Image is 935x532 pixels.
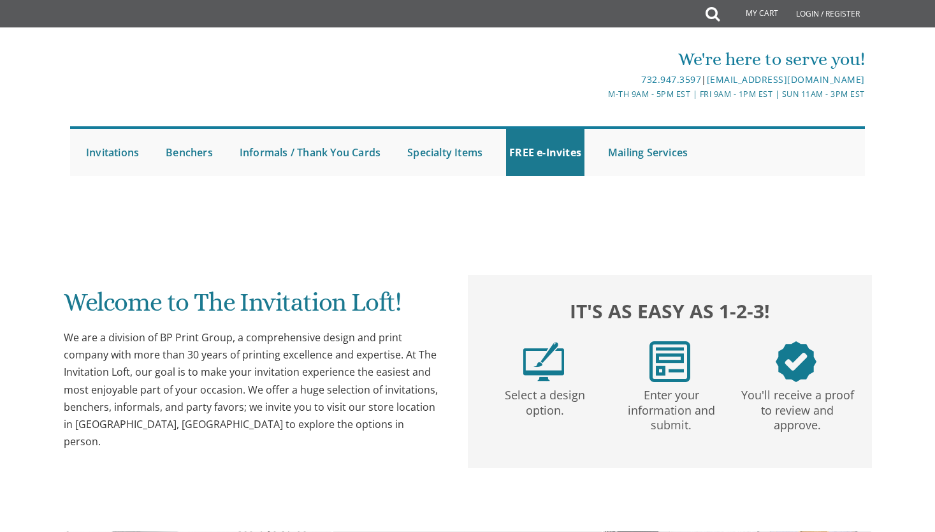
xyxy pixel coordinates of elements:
div: | [336,72,865,87]
h1: Welcome to The Invitation Loft! [64,288,442,326]
a: 732.947.3597 [641,73,701,85]
a: FREE e-Invites [506,129,584,176]
a: Mailing Services [605,129,691,176]
img: step3.png [776,341,816,382]
a: Benchers [163,129,216,176]
div: We're here to serve you! [336,47,865,72]
h2: It's as easy as 1-2-3! [481,297,859,325]
a: [EMAIL_ADDRESS][DOMAIN_NAME] [707,73,865,85]
a: Specialty Items [404,129,486,176]
a: Informals / Thank You Cards [236,129,384,176]
div: We are a division of BP Print Group, a comprehensive design and print company with more than 30 y... [64,329,442,450]
p: You'll receive a proof to review and approve. [737,382,858,433]
a: Invitations [83,129,142,176]
p: Select a design option. [484,382,605,418]
div: M-Th 9am - 5pm EST | Fri 9am - 1pm EST | Sun 11am - 3pm EST [336,87,865,101]
img: step2.png [649,341,690,382]
a: My Cart [718,1,787,27]
img: step1.png [523,341,564,382]
p: Enter your information and submit. [611,382,732,433]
